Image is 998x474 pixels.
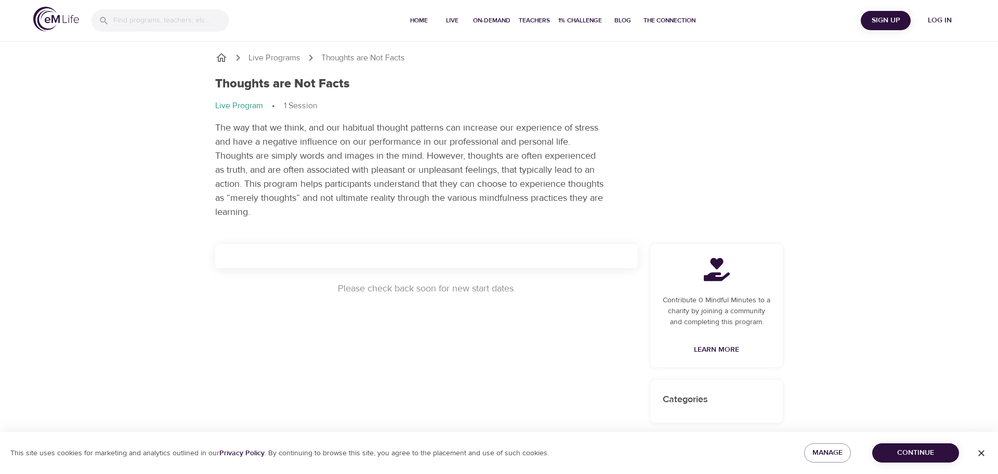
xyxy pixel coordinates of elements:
h1: Thoughts are Not Facts [215,76,350,92]
span: Learn More [694,343,739,356]
span: The Connection [644,15,695,26]
img: logo [33,7,79,31]
button: Log in [915,11,965,30]
a: Learn More [690,340,743,360]
input: Find programs, teachers, etc... [113,9,229,32]
span: Manage [812,446,843,459]
span: Live [440,15,465,26]
span: Teachers [519,15,550,26]
span: Log in [919,14,961,27]
p: Thoughts are Not Facts [321,52,405,64]
p: Live Program [215,100,263,112]
span: Blog [610,15,635,26]
span: Continue [881,446,951,459]
button: Manage [804,443,851,463]
p: Contribute 0 Mindful Minutes to a charity by joining a community and completing this program. [663,295,770,328]
nav: breadcrumb [215,100,783,112]
span: On-Demand [473,15,510,26]
a: Live Programs [248,52,300,64]
a: Privacy Policy [219,449,265,458]
nav: breadcrumb [215,52,783,64]
span: Home [406,15,431,26]
p: 1 Session [284,100,317,112]
button: Sign Up [861,11,911,30]
p: Categories [663,392,770,406]
button: Continue [872,443,959,463]
span: 1% Challenge [558,15,602,26]
p: Please check back soon for new start dates. [215,281,638,296]
p: The way that we think, and our habitual thought patterns can increase our experience of stress an... [215,121,605,219]
span: Sign Up [865,14,907,27]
